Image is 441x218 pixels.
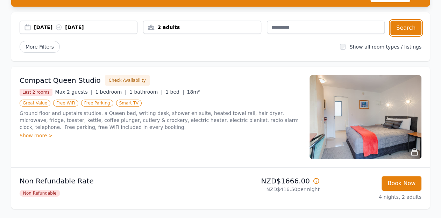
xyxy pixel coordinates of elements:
p: Ground floor and upstairs studios, a Queen bed, writing desk, shower en suite, heated towel rail,... [20,110,301,131]
p: 4 nights, 2 adults [325,194,421,201]
span: Max 2 guests | [55,89,93,95]
span: Smart TV [116,100,142,107]
h3: Compact Queen Studio [20,75,101,85]
button: Check Availability [105,75,150,86]
p: NZD$416.50 per night [223,186,320,193]
span: Last 2 rooms [20,89,52,96]
span: Non Refundable [20,190,60,197]
p: NZD$1666.00 [223,176,320,186]
div: Show more > [20,132,301,139]
button: Book Now [382,176,421,191]
span: Great Value [20,100,50,107]
div: [DATE] [DATE] [34,24,137,31]
span: More Filters [20,41,60,53]
span: 18m² [187,89,200,95]
span: Free WiFi [53,100,78,107]
button: Search [390,21,421,35]
div: 2 adults [143,24,261,31]
span: Free Parking [81,100,113,107]
span: 1 bedroom | [95,89,127,95]
p: Non Refundable Rate [20,176,218,186]
span: 1 bed | [165,89,184,95]
span: 1 bathroom | [129,89,163,95]
label: Show all room types / listings [350,44,421,50]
